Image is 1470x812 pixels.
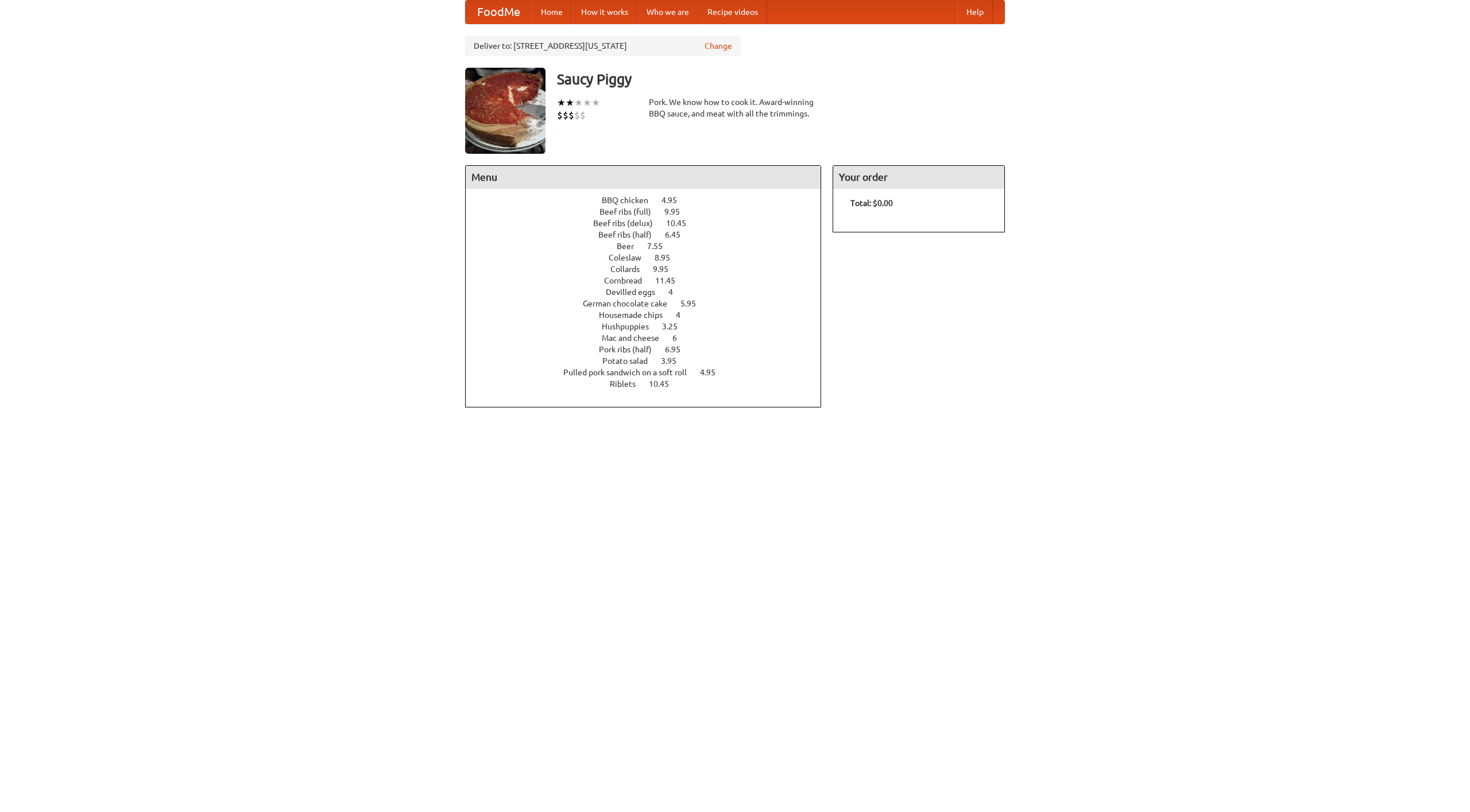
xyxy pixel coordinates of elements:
li: $ [557,109,563,122]
a: German chocolate cake 5.95 [583,299,717,308]
a: Devilled eggs 4 [606,287,694,297]
span: 10.45 [666,219,698,228]
li: $ [580,109,586,122]
a: How it works [572,1,637,24]
span: 3.95 [661,356,688,366]
span: 9.95 [653,265,680,274]
span: German chocolate cake [583,299,679,308]
span: Beef ribs (half) [598,230,663,239]
span: Beef ribs (full) [599,207,663,216]
span: 5.95 [680,299,707,308]
li: ★ [574,96,583,109]
a: Coleslaw 8.95 [609,253,691,262]
a: Help [957,1,993,24]
a: FoodMe [466,1,532,24]
a: Beef ribs (full) 9.95 [599,207,701,216]
div: Pork. We know how to cook it. Award-winning BBQ sauce, and meat with all the trimmings. [649,96,821,119]
a: BBQ chicken 4.95 [602,196,698,205]
span: 11.45 [655,276,687,285]
span: Hushpuppies [602,322,660,331]
span: Collards [610,265,651,274]
span: 3.25 [662,322,689,331]
span: Pulled pork sandwich on a soft roll [563,368,698,377]
span: 6 [672,333,688,343]
li: ★ [583,96,591,109]
a: Beef ribs (half) 6.45 [598,230,702,239]
h4: Menu [466,166,821,189]
span: 4.95 [700,368,727,377]
span: 4 [668,287,684,297]
li: ★ [591,96,600,109]
span: Potato salad [602,356,659,366]
a: Mac and cheese 6 [602,333,698,343]
span: Mac and cheese [602,333,671,343]
h4: Your order [833,166,1004,189]
span: 6.95 [665,345,692,354]
a: Potato salad 3.95 [602,356,698,366]
span: 4.95 [661,196,688,205]
span: Devilled eggs [606,287,667,297]
span: 6.45 [665,230,692,239]
a: Pulled pork sandwich on a soft roll 4.95 [563,368,737,377]
b: Total: $0.00 [850,199,893,208]
h3: Saucy Piggy [557,68,1005,91]
span: Coleslaw [609,253,653,262]
span: Riblets [610,379,647,388]
span: 9.95 [664,207,691,216]
a: Home [532,1,572,24]
a: Beer 7.55 [617,242,684,251]
span: 4 [676,310,692,320]
a: Hushpuppies 3.25 [602,322,699,331]
a: Change [705,40,732,52]
img: angular.jpg [465,68,546,154]
a: Riblets 10.45 [610,379,690,388]
span: Beer [617,242,645,251]
a: Who we are [637,1,698,24]
span: 10.45 [649,379,680,388]
li: ★ [557,96,566,109]
a: Pork ribs (half) 6.95 [599,345,702,354]
a: Collards 9.95 [610,265,690,274]
li: $ [568,109,574,122]
span: 7.55 [647,242,674,251]
li: ★ [566,96,574,109]
li: $ [574,109,580,122]
a: Recipe videos [698,1,767,24]
div: Deliver to: [STREET_ADDRESS][US_STATE] [465,36,741,56]
a: Cornbread 11.45 [604,276,697,285]
span: Housemade chips [599,310,674,320]
span: BBQ chicken [602,196,660,205]
span: Pork ribs (half) [599,345,663,354]
span: Cornbread [604,276,653,285]
li: $ [563,109,568,122]
span: 8.95 [655,253,682,262]
span: Beef ribs (delux) [593,219,664,228]
a: Housemade chips 4 [599,310,702,320]
a: Beef ribs (delux) 10.45 [593,219,707,228]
